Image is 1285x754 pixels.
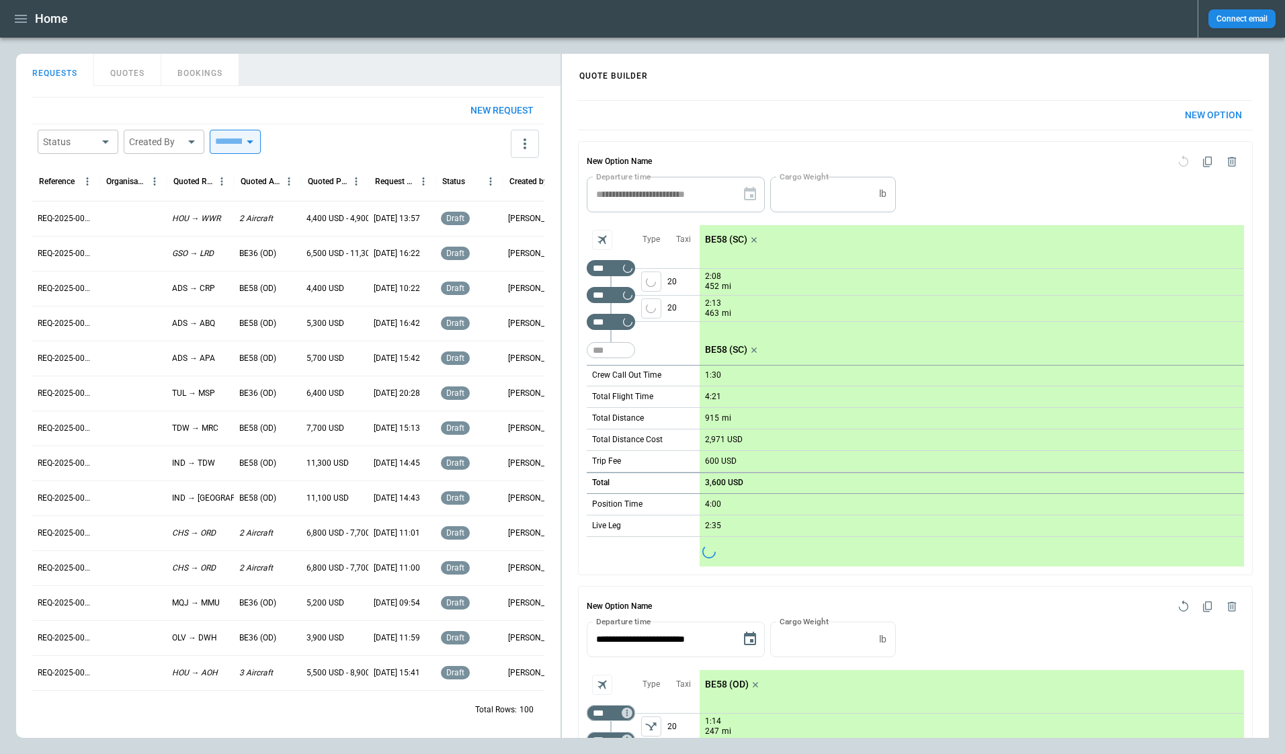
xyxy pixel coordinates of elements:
[1171,595,1196,619] span: Reset quote option
[508,388,565,399] p: [PERSON_NAME]
[374,353,420,364] p: [DATE] 15:42
[1220,595,1244,619] span: Delete quote option
[280,173,298,190] button: Quoted Aircraft column menu
[239,318,276,329] p: BE58 (OD)
[641,271,661,292] button: left aligned
[511,130,539,158] button: more
[705,281,719,292] p: 452
[587,314,635,330] div: Too short
[508,493,565,504] p: [PERSON_NAME]
[38,667,94,679] p: REQ-2025-000239
[172,562,216,574] p: CHS → ORD
[667,296,700,321] p: 20
[705,392,721,402] p: 4:21
[172,388,215,399] p: TUL → MSP
[38,248,94,259] p: REQ-2025-000251
[641,271,661,292] span: Type of sector
[475,704,517,716] p: Total Rows:
[38,458,94,469] p: REQ-2025-000245
[239,458,276,469] p: BE58 (OD)
[239,248,276,259] p: BE36 (OD)
[444,388,467,398] span: draft
[38,283,94,294] p: REQ-2025-000250
[587,595,652,619] h6: New Option Name
[705,234,747,245] p: BE58 (SC)
[415,173,432,190] button: Request Created At (UTC-05:00) column menu
[35,11,68,27] h1: Home
[306,283,344,294] p: 4,400 USD
[705,521,721,531] p: 2:35
[239,213,273,224] p: 2 Aircraft
[239,562,273,574] p: 2 Aircraft
[444,214,467,223] span: draft
[705,679,749,690] p: BE58 (OD)
[722,281,731,292] p: mi
[43,135,97,149] div: Status
[705,478,743,488] p: 3,600 USD
[94,54,161,86] button: QUOTES
[592,478,610,487] h6: Total
[667,714,700,740] p: 20
[374,493,420,504] p: [DATE] 14:43
[306,493,349,504] p: 11,100 USD
[508,318,565,329] p: [PERSON_NAME]
[705,308,719,319] p: 463
[239,388,276,399] p: BE36 (OD)
[306,388,344,399] p: 6,400 USD
[1220,150,1244,174] span: Delete quote option
[587,705,635,721] div: Too short
[172,423,218,434] p: TDW → MRC
[879,188,886,200] p: lb
[642,679,660,690] p: Type
[38,353,94,364] p: REQ-2025-000248
[780,171,829,182] label: Cargo Weight
[306,423,344,434] p: 7,700 USD
[306,632,344,644] p: 3,900 USD
[374,597,420,609] p: [DATE] 09:54
[172,632,217,644] p: OLV → DWH
[676,679,691,690] p: Taxi
[596,171,651,182] label: Departure time
[39,177,75,186] div: Reference
[241,177,280,186] div: Quoted Aircraft
[705,298,721,308] p: 2:13
[374,213,420,224] p: [DATE] 13:57
[172,318,215,329] p: ADS → ABQ
[509,177,548,186] div: Created by
[641,298,661,319] button: left aligned
[705,499,721,509] p: 4:00
[444,633,467,642] span: draft
[705,435,743,445] p: 2,971 USD
[347,173,365,190] button: Quoted Price column menu
[508,458,565,469] p: [PERSON_NAME]
[641,716,661,737] button: left aligned
[592,370,661,381] p: Crew Call Out Time
[38,213,94,224] p: REQ-2025-000252
[508,423,565,434] p: [PERSON_NAME]
[587,260,635,276] div: Too short
[508,597,565,609] p: [PERSON_NAME]
[705,413,719,423] p: 915
[444,458,467,468] span: draft
[592,499,642,510] p: Position Time
[38,423,94,434] p: REQ-2025-000246
[306,318,344,329] p: 5,300 USD
[592,456,621,467] p: Trip Fee
[1208,9,1276,28] button: Connect email
[705,716,721,726] p: 1:14
[106,177,146,186] div: Organisation
[172,597,220,609] p: MQJ → MMU
[239,528,273,539] p: 2 Aircraft
[1171,150,1196,174] span: Reset quote option
[587,287,635,303] div: Too short
[306,667,388,679] p: 5,500 USD - 8,900 USD
[172,667,218,679] p: HOU → AOH
[374,388,420,399] p: [DATE] 20:28
[444,668,467,677] span: draft
[16,54,94,86] button: REQUESTS
[444,353,467,363] span: draft
[642,234,660,245] p: Type
[641,298,661,319] span: Type of sector
[306,562,388,574] p: 6,800 USD - 7,700 USD
[508,248,565,259] p: [PERSON_NAME]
